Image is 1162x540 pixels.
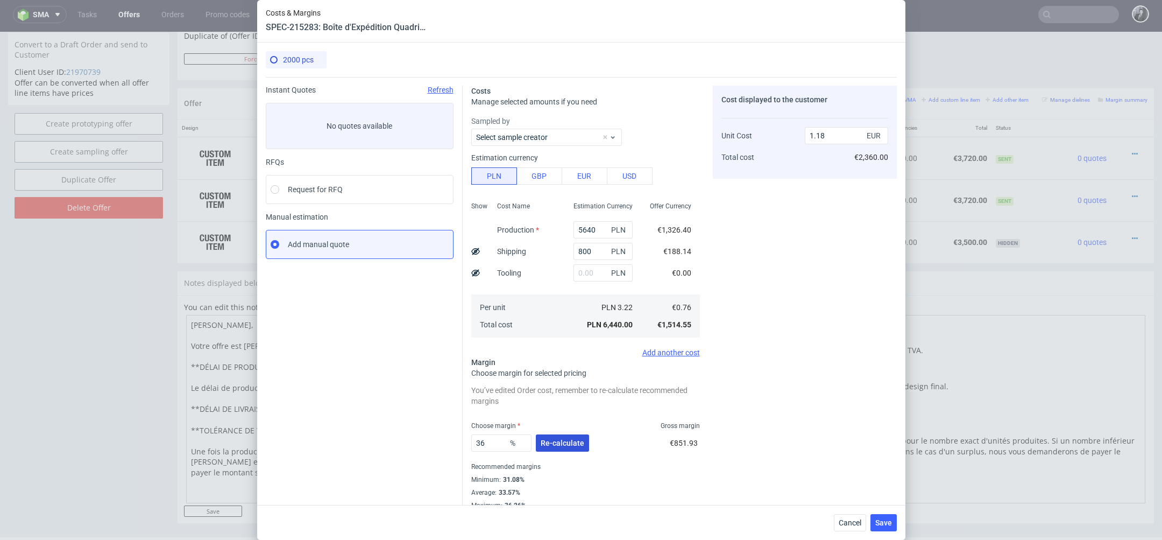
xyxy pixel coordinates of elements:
td: €0.00 [852,105,922,148]
div: Maximum : [471,499,700,510]
small: Add other item [986,65,1029,71]
span: Margin [471,358,495,367]
span: Cost Name [497,202,530,211]
span: Cost displayed to the customer [721,95,827,104]
span: Unit Cost [721,131,752,140]
a: CBCP-2 [373,134,395,142]
input: Save [184,474,242,485]
td: €3,500.00 [922,190,991,232]
strong: 768665 [295,206,321,215]
span: Costs & Margins [266,9,427,17]
small: Manage dielines [1042,65,1090,71]
span: €1,326.40 [657,226,691,234]
label: Sampled by [471,116,700,127]
th: Name [347,88,690,106]
div: Average : [471,486,700,499]
input: 0.00 [573,221,633,239]
input: 0.00 [471,434,532,452]
header: SPEC-215283: Boîte d'Expédition Quadrichrome 19 x 12 x 8 cm [266,22,427,33]
span: hidden [996,207,1020,216]
img: ico-item-custom-a8f9c3db6a5631ce2f509e228e8b95abde266dc4376634de7b166047de09ff05.png [188,155,242,182]
td: 2000 [690,148,733,190]
a: markdown [287,270,325,280]
span: Show [471,202,487,211]
div: 36.26% [502,501,526,510]
span: Choose margin for selected pricing [471,369,586,377]
span: Manual estimation [266,213,454,221]
div: Instant Quotes [266,86,454,94]
div: 31.08% [501,475,525,484]
input: Delete Offer [15,165,163,187]
th: Total [922,88,991,106]
span: EUR [865,128,886,143]
textarea: [PERSON_NAME], Votre offre est [PERSON_NAME]. Veuillez noter que les prix n'incluent pas la TVA. ... [186,283,664,472]
label: Production [497,226,539,234]
span: PLN 3.22 [601,303,633,312]
span: Manage selected amounts if you need [471,97,597,106]
td: €3,720.00 [922,148,991,190]
th: Design [178,88,290,106]
button: Cancel [834,514,866,531]
span: PLN [609,265,630,280]
td: €3,500.00 [782,190,852,232]
input: Save [591,22,649,33]
td: €0.00 [852,148,922,190]
span: Boîte d'Expédition Quadrichrome 19 x 12 x 8 cm [351,194,509,205]
th: Quant. [690,88,733,106]
span: Boîte d'Expédition Quadrichrome 19 x 12 x 8 cm [351,110,509,121]
span: Sent [996,123,1014,132]
div: You’ve edited Order cost, remember to re-calculate recommended margins [471,383,700,409]
span: Offer Currency [650,202,691,211]
small: Add custom line item [922,65,980,71]
span: Refresh [428,86,454,94]
button: Re-calculate [536,434,589,452]
span: PLN [609,222,630,237]
span: SPEC- 215229 [511,196,550,205]
label: Estimation currency [471,153,538,162]
button: GBP [516,167,562,185]
span: 0 quotes [1078,206,1107,215]
span: PLN [609,244,630,259]
span: SPEC- 215282 [511,112,550,121]
img: ico-item-custom-a8f9c3db6a5631ce2f509e228e8b95abde266dc4376634de7b166047de09ff05.png [188,197,242,224]
small: Margin summary [1098,65,1147,71]
small: Add PIM line item [795,65,845,71]
a: CBCP-2 [373,176,395,184]
span: Estimation Currency [573,202,633,211]
span: €0.00 [672,269,691,277]
span: Add manual quote [288,239,349,250]
a: Create sampling offer [15,109,163,131]
div: Custom • Custom [351,194,686,227]
div: Offer can be converted when all offer line items have prices [8,35,169,73]
label: Shipping [497,247,526,256]
span: Offer [184,67,202,76]
label: Choose margin [471,422,520,430]
td: €1.86 [733,148,782,190]
th: ID [290,88,347,106]
span: Save [875,519,892,527]
td: €3,720.00 [782,105,852,148]
a: CBCP-1 [373,218,395,226]
span: Boîte d'Expédition Quadrichrome 19 x 12 x 8 cm [351,152,509,163]
span: Total cost [721,153,754,162]
td: €1.75 [733,190,782,232]
span: 0 quotes [1078,164,1107,173]
div: Notes displayed below the Offer [178,240,1154,263]
span: €2,360.00 [854,153,888,162]
a: Create prototyping offer [15,81,163,103]
span: Source: [351,176,395,184]
div: RFQs [266,158,454,166]
span: Costs [471,87,491,95]
td: €3,720.00 [922,105,991,148]
span: €0.76 [672,303,691,312]
td: 2000 [690,105,733,148]
button: EUR [562,167,607,185]
a: Duplicate Offer [15,137,163,159]
span: €188.14 [663,247,691,256]
span: % [508,436,529,451]
span: Per unit [480,303,506,312]
span: Source: [351,218,395,226]
div: Add another cost [471,348,700,357]
div: 33.57% [497,488,520,497]
th: Net Total [782,88,852,106]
